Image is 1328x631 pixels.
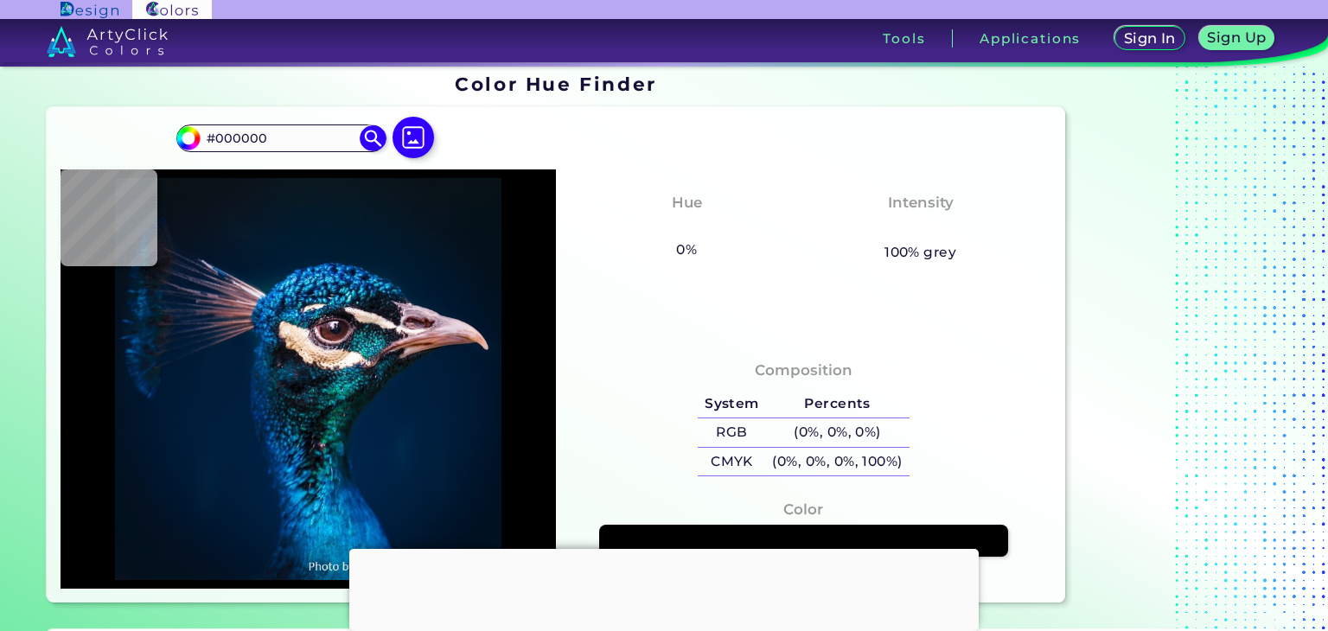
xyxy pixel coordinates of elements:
[980,32,1081,45] h3: Applications
[201,127,361,150] input: type color..
[672,190,702,215] h4: Hue
[61,2,118,18] img: ArtyClick Design logo
[1202,27,1272,49] a: Sign Up
[891,218,949,239] h3: None
[698,390,765,418] h5: System
[658,218,716,239] h3: None
[766,390,910,418] h5: Percents
[360,125,386,151] img: icon search
[349,549,979,627] iframe: Advertisement
[1126,32,1174,45] h5: Sign In
[69,178,547,580] img: img_pavlin.jpg
[766,418,910,447] h5: (0%, 0%, 0%)
[884,241,956,264] h5: 100% grey
[883,32,925,45] h3: Tools
[47,26,169,57] img: logo_artyclick_colors_white.svg
[698,448,765,476] h5: CMYK
[888,190,954,215] h4: Intensity
[393,117,434,158] img: icon picture
[1210,31,1264,44] h5: Sign Up
[755,358,852,383] h4: Composition
[783,497,823,522] h4: Color
[766,448,910,476] h5: (0%, 0%, 0%, 100%)
[455,71,656,97] h1: Color Hue Finder
[1072,67,1288,609] iframe: Advertisement
[698,418,765,447] h5: RGB
[669,239,703,261] h5: 0%
[1117,27,1182,49] a: Sign In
